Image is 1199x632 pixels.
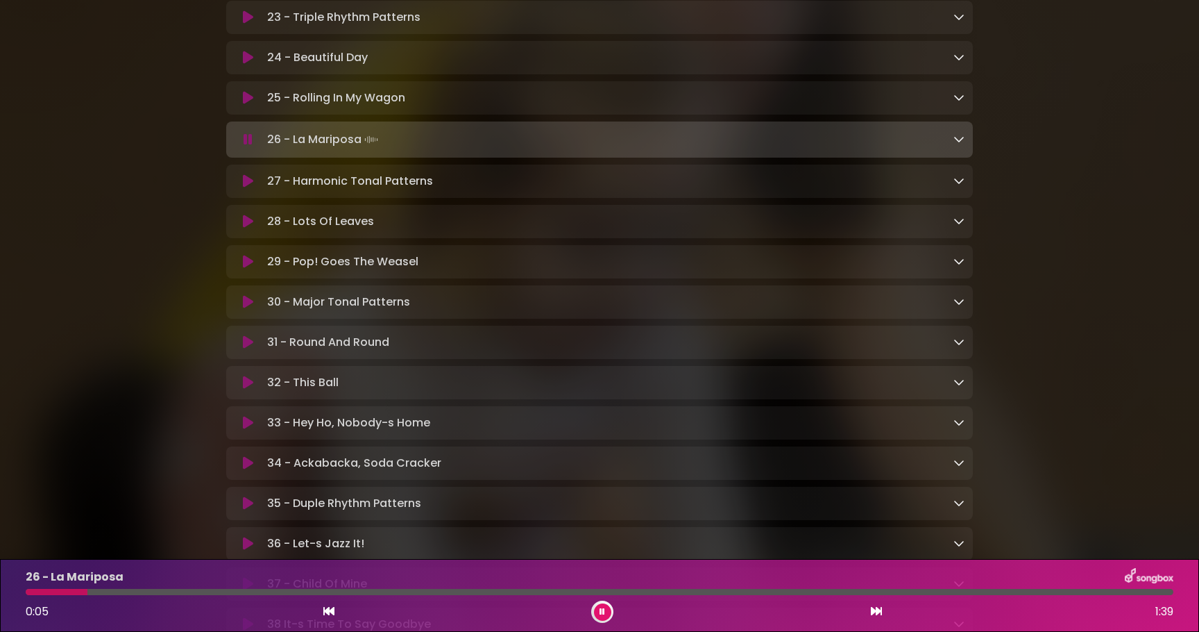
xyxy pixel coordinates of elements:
p: 24 - Beautiful Day [267,49,368,66]
p: 28 - Lots Of Leaves [267,213,374,230]
p: 32 - This Ball [267,374,339,391]
p: 25 - Rolling In My Wagon [267,90,405,106]
p: 26 - La Mariposa [267,130,381,149]
img: songbox-logo-white.png [1125,568,1173,586]
span: 1:39 [1155,604,1173,620]
img: waveform4.gif [362,130,381,149]
p: 36 - Let-s Jazz It! [267,535,364,552]
p: 29 - Pop! Goes The Weasel [267,253,418,270]
p: 27 - Harmonic Tonal Patterns [267,173,433,190]
p: 30 - Major Tonal Patterns [267,294,410,310]
p: 26 - La Mariposa [26,569,124,585]
p: 33 - Hey Ho, Nobody-s Home [267,415,430,431]
p: 35 - Duple Rhythm Patterns [267,495,421,512]
p: 31 - Round And Round [267,334,389,351]
p: 23 - Triple Rhythm Patterns [267,9,420,26]
p: 34 - Ackabacka, Soda Cracker [267,455,441,472]
span: 0:05 [26,604,49,619]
